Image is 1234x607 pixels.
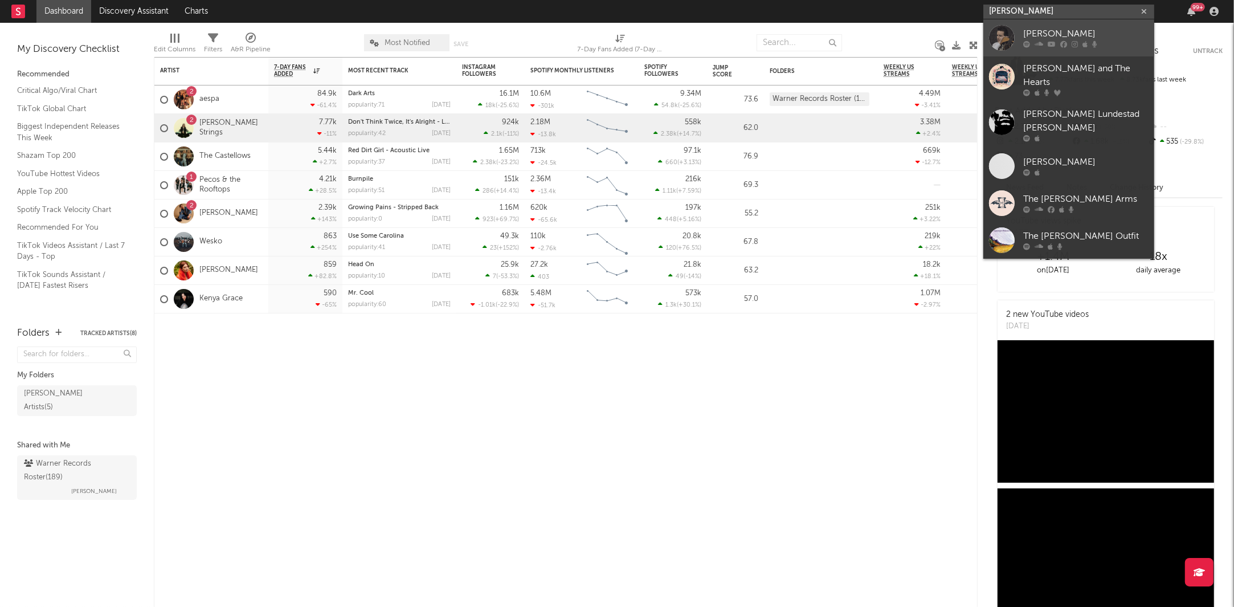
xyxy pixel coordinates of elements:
div: 197k [685,204,701,211]
a: [PERSON_NAME] [983,148,1154,185]
div: 251k [925,204,941,211]
div: +254 % [310,244,337,251]
div: Filters [204,28,222,62]
div: Folders [17,327,50,340]
div: -2.97 % [914,301,941,308]
div: 403 [530,273,549,280]
a: Don't Think Twice, It's Alright - Live At The American Legion Post 82 [348,119,550,125]
div: 2.39k [318,204,337,211]
div: 4.21k [319,176,337,183]
div: -65 % [316,301,337,308]
a: TikTok Videos Assistant / Last 7 Days - Top [17,239,125,263]
div: 2.18M [530,119,550,126]
a: [PERSON_NAME] and The Hearts [983,56,1154,102]
a: [PERSON_NAME] Lundestad [PERSON_NAME] [983,102,1154,148]
div: -13.8k [530,131,556,138]
span: 2.1k [491,131,502,137]
div: ( ) [655,187,701,194]
div: [PERSON_NAME] and The Hearts [1023,62,1149,89]
div: [DATE] [432,216,451,222]
div: 7-Day Fans Added (7-Day Fans Added) [578,28,663,62]
div: Recommended [17,68,137,82]
span: +7.59 % [678,188,700,194]
div: [DATE] [432,245,451,251]
span: 448 [665,217,677,223]
span: +14.4 % [496,188,517,194]
div: 2 new YouTube videos [1006,309,1089,321]
span: 23 [490,245,497,251]
button: Tracked Artists(8) [80,331,137,336]
div: daily average [1106,264,1211,278]
span: -25.6 % [680,103,700,109]
span: 1.11k [663,188,676,194]
div: ( ) [659,244,701,251]
div: popularity: 41 [348,245,385,251]
a: Use Some Carolina [348,233,404,239]
div: popularity: 71 [348,102,385,108]
svg: Chart title [582,142,633,171]
div: -12.7 % [916,158,941,166]
div: 216k [685,176,701,183]
div: Edit Columns [154,28,195,62]
span: 286 [483,188,494,194]
div: 67.8 [713,235,758,249]
span: 7 [493,274,496,280]
div: 669k [923,147,941,154]
a: Biggest Independent Releases This Week [17,120,125,144]
div: popularity: 60 [348,302,386,308]
div: ( ) [471,301,519,308]
span: -11 % [504,131,517,137]
div: popularity: 0 [348,216,382,222]
div: 7-Day Fans Added (7-Day Fans Added) [578,43,663,56]
span: +152 % [498,245,517,251]
div: ( ) [483,244,519,251]
a: TikTok Global Chart [17,103,125,115]
div: [PERSON_NAME] [1023,27,1149,41]
svg: Chart title [582,171,633,199]
div: Red Dirt Girl - Acoustic Live [348,148,451,154]
div: -65.6k [530,216,557,223]
button: Untrack [1193,46,1223,57]
div: 69.3 [713,178,758,192]
a: Wesko [199,237,222,247]
a: Mr. Cool [348,290,374,296]
span: -25.6 % [497,103,517,109]
div: 151k [504,176,519,183]
div: Jump Score [713,64,741,78]
a: The Castellows [199,152,251,161]
div: [PERSON_NAME] Artists ( 5 ) [24,387,104,414]
div: ( ) [657,215,701,223]
a: Pecos & the Rooftops [199,176,263,195]
div: Spotify Monthly Listeners [530,67,616,74]
div: popularity: 42 [348,131,386,137]
div: 57.0 [713,292,758,306]
span: +5.16 % [679,217,700,223]
span: 660 [665,160,677,166]
span: +14.7 % [679,131,700,137]
span: 54.8k [661,103,678,109]
div: 84.9k [317,90,337,97]
div: -24.5k [530,159,557,166]
a: Apple Top 200 [17,185,125,198]
div: 110k [530,233,546,240]
a: Growing Pains - Stripped Back [348,205,439,211]
span: -1.01k [478,302,496,308]
div: popularity: 37 [348,159,385,165]
div: ( ) [473,158,519,166]
div: ( ) [475,215,519,223]
div: Instagram Followers [462,64,502,78]
div: ( ) [668,272,701,280]
div: 713k [530,147,546,154]
div: ( ) [653,130,701,137]
div: 219k [925,233,941,240]
a: [PERSON_NAME] [199,266,258,275]
div: My Folders [17,369,137,382]
span: 2.38k [480,160,496,166]
div: 4.49M [919,90,941,97]
input: Search... [757,34,842,51]
div: Filters [204,43,222,56]
div: 18.2k [923,261,941,268]
div: 1.07M [921,290,941,297]
a: [PERSON_NAME] Strings [199,119,263,138]
div: Warner Records Roster ( 189 ) [24,457,127,484]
